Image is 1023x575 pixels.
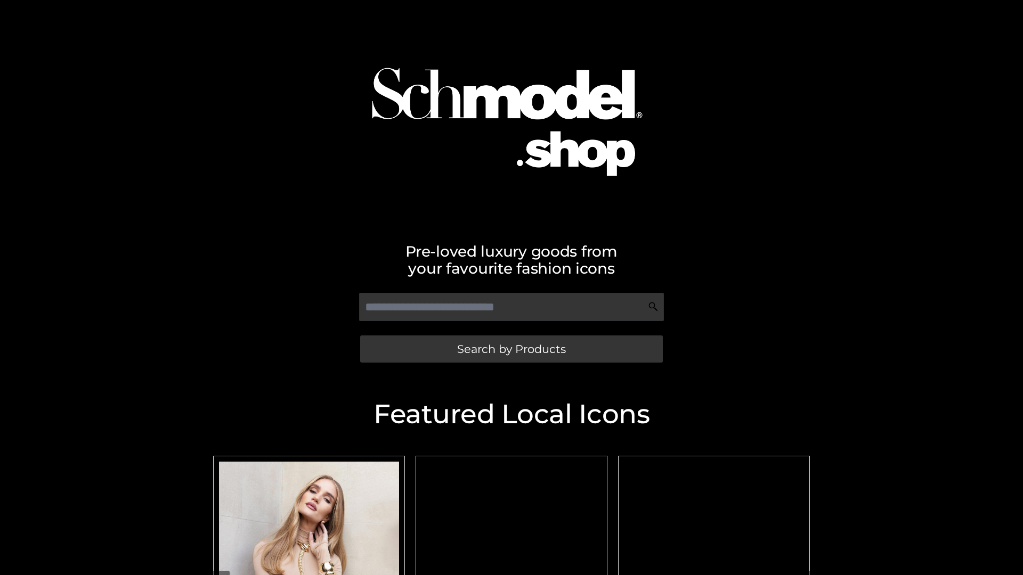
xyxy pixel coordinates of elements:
h2: Featured Local Icons​ [208,401,815,428]
h2: Pre-loved luxury goods from your favourite fashion icons [208,243,815,277]
span: Search by Products [457,343,566,355]
img: Search Icon [648,301,659,312]
a: Search by Products [360,335,663,363]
